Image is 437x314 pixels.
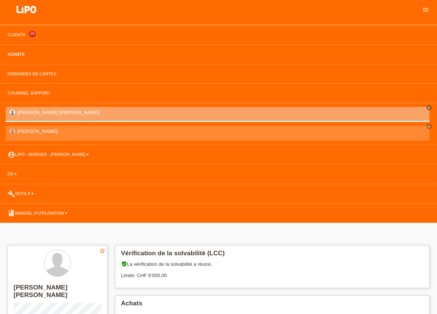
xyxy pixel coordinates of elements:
span: 19 [29,31,36,37]
i: close [427,125,431,128]
i: star_border [99,247,106,254]
i: menu [422,6,429,14]
a: LIPO pay [8,15,45,21]
i: account_circle [8,151,15,159]
h2: [PERSON_NAME] [PERSON_NAME] [14,284,102,303]
a: account_circleLIPO - Morges - [PERSON_NAME] ▾ [4,152,92,157]
a: [PERSON_NAME] [17,128,58,134]
a: Clients [4,32,29,37]
a: FR ▾ [4,172,20,176]
a: Achats [4,52,28,56]
a: menu [418,7,433,12]
a: buildOutils ▾ [4,191,37,196]
i: close [427,106,431,110]
a: star_border [99,247,106,255]
h2: Vérification de la solvabilité (LCC) [121,250,424,261]
a: Courriel Support [4,91,54,95]
i: verified_user [121,261,127,267]
a: [PERSON_NAME] [PERSON_NAME] [17,110,99,115]
i: build [8,190,15,198]
a: close [426,105,432,110]
a: close [426,124,432,129]
a: Demandes de cartes [4,72,60,76]
i: book [8,209,15,217]
a: bookManuel d’utilisation ▾ [4,211,71,215]
h2: Achats [121,300,424,311]
div: La vérification de la solvabilité a réussi. Limite: CHF 6'000.00 [121,261,424,284]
